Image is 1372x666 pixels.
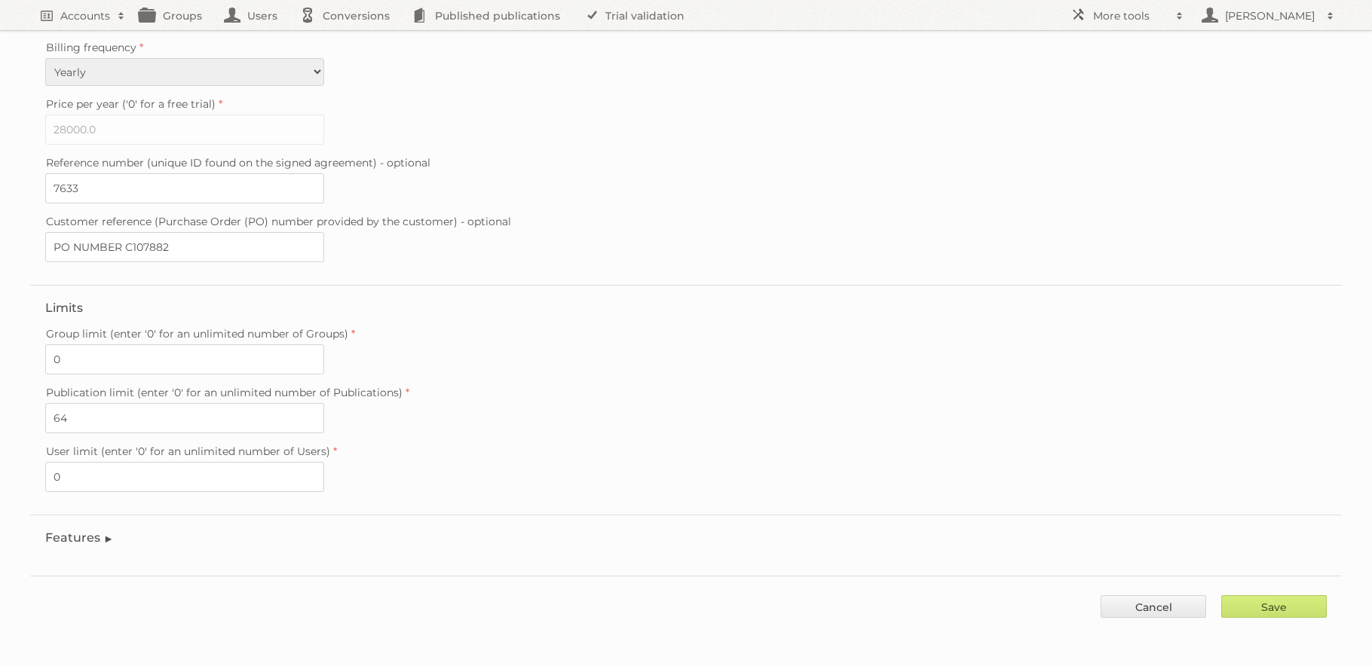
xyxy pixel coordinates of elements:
[45,530,114,545] legend: Features
[46,445,330,458] span: User limit (enter '0' for an unlimited number of Users)
[46,41,136,54] span: Billing frequency
[1221,595,1327,618] input: Save
[46,156,430,170] span: Reference number (unique ID found on the signed agreement) - optional
[60,8,110,23] h2: Accounts
[46,215,511,228] span: Customer reference (Purchase Order (PO) number provided by the customer) - optional
[1221,8,1319,23] h2: [PERSON_NAME]
[45,301,83,315] legend: Limits
[46,386,403,399] span: Publication limit (enter '0' for an unlimited number of Publications)
[46,97,216,111] span: Price per year ('0' for a free trial)
[46,327,348,341] span: Group limit (enter '0' for an unlimited number of Groups)
[1101,595,1206,618] a: Cancel
[1093,8,1168,23] h2: More tools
